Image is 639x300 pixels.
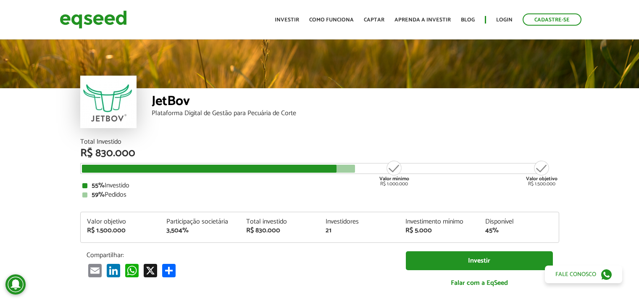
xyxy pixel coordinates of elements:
[124,263,140,277] a: WhatsApp
[379,175,409,183] strong: Valor mínimo
[309,17,354,23] a: Como funciona
[485,227,552,234] div: 45%
[166,227,234,234] div: 3,504%
[80,148,559,159] div: R$ 830.000
[87,218,154,225] div: Valor objetivo
[326,218,393,225] div: Investidores
[160,263,177,277] a: Compartilhar
[105,263,122,277] a: LinkedIn
[364,17,384,23] a: Captar
[485,218,552,225] div: Disponível
[142,263,159,277] a: X
[92,189,105,200] strong: 59%
[166,218,234,225] div: Participação societária
[406,274,553,292] a: Falar com a EqSeed
[545,266,622,283] a: Fale conosco
[82,182,557,189] div: Investido
[152,95,559,110] div: JetBov
[523,13,581,26] a: Cadastre-se
[405,218,473,225] div: Investimento mínimo
[92,180,105,191] strong: 55%
[152,110,559,117] div: Plataforma Digital de Gestão para Pecuária de Corte
[526,175,557,183] strong: Valor objetivo
[496,17,513,23] a: Login
[405,227,473,234] div: R$ 5.000
[326,227,393,234] div: 21
[246,227,313,234] div: R$ 830.000
[461,17,475,23] a: Blog
[526,160,557,187] div: R$ 1.500.000
[379,160,410,187] div: R$ 1.000.000
[82,192,557,198] div: Pedidos
[394,17,451,23] a: Aprenda a investir
[87,251,393,259] p: Compartilhar:
[60,8,127,31] img: EqSeed
[80,139,559,145] div: Total Investido
[406,251,553,270] a: Investir
[275,17,299,23] a: Investir
[87,263,103,277] a: Email
[87,227,154,234] div: R$ 1.500.000
[246,218,313,225] div: Total investido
